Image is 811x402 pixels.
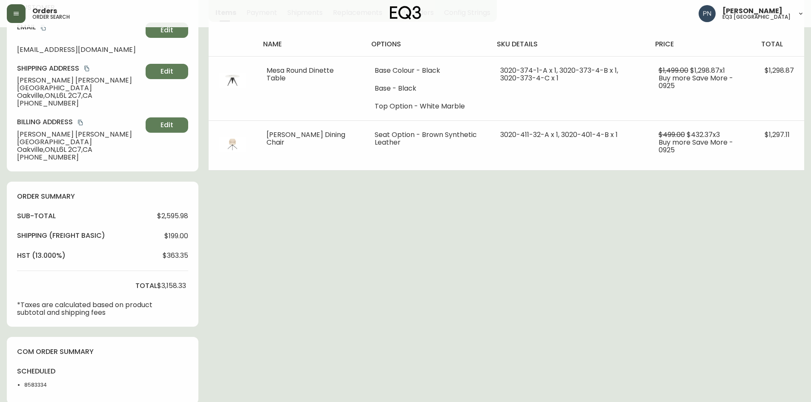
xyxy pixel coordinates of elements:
h4: order summary [17,192,188,201]
h4: Shipping ( Freight Basic ) [17,231,105,240]
button: Edit [146,23,188,38]
span: Edit [160,67,173,76]
span: [PERSON_NAME] [PERSON_NAME] [17,131,142,138]
h4: Email [17,23,142,32]
img: 3020-373-MC-400-1-ckf8llb0q1p9l0186rqqtwmvu.jpg [219,67,246,94]
span: Edit [160,26,173,35]
span: $1,297.11 [765,130,790,140]
span: $3,158.33 [157,282,186,290]
h4: price [655,40,748,49]
span: $199.00 [164,232,188,240]
span: $363.35 [163,252,188,259]
h4: Billing Address [17,117,142,127]
h4: sku details [497,40,642,49]
img: 3020-401-MC-400-1-ckgjnz1ed3qbw0138anlc45d3.jpg [219,131,246,158]
span: $1,499.00 [659,66,688,75]
button: copy [76,118,85,127]
button: Edit [146,64,188,79]
img: 496f1288aca128e282dab2021d4f4334 [699,5,716,22]
li: Base Colour - Black [375,67,480,74]
span: [PHONE_NUMBER] [17,100,142,107]
span: Oakville , ON , L6L 2C7 , CA [17,146,142,154]
span: 3020-374-1-A x 1, 3020-373-4-B x 1, 3020-373-4-C x 1 [500,66,618,83]
span: $2,595.98 [157,212,188,220]
span: Edit [160,120,173,130]
button: copy [83,64,91,73]
button: copy [39,23,48,32]
span: Buy more Save More - 0925 [659,137,733,155]
h4: scheduled [17,367,67,376]
span: [PHONE_NUMBER] [17,154,142,161]
span: [GEOGRAPHIC_DATA] [17,84,142,92]
h4: total [135,281,157,291]
span: Buy more Save More - 0925 [659,73,733,91]
img: logo [390,6,421,20]
h4: name [263,40,358,49]
span: $432.37 x 3 [687,130,720,140]
h4: total [761,40,797,49]
span: [GEOGRAPHIC_DATA] [17,138,142,146]
span: Orders [32,8,57,14]
h5: order search [32,14,70,20]
li: Top Option - White Marble [375,103,480,110]
h5: eq3 [GEOGRAPHIC_DATA] [722,14,791,20]
span: $499.00 [659,130,685,140]
span: Oakville , ON , L6L 2C7 , CA [17,92,142,100]
span: $1,298.87 x 1 [690,66,725,75]
span: [PERSON_NAME] [PERSON_NAME] [17,77,142,84]
p: *Taxes are calculated based on product subtotal and shipping fees [17,301,157,316]
span: Mesa Round Dinette Table [267,66,334,83]
h4: hst (13.000%) [17,251,66,260]
span: [PERSON_NAME] Dining Chair [267,130,345,147]
span: 3020-411-32-A x 1, 3020-401-4-B x 1 [500,130,618,140]
span: $1,298.87 [765,66,794,75]
span: [PERSON_NAME] [722,8,782,14]
h4: com order summary [17,347,188,356]
h4: sub-total [17,211,56,221]
h4: Shipping Address [17,64,142,73]
li: Base - Black [375,85,480,92]
h4: options [371,40,483,49]
button: Edit [146,117,188,133]
li: 8583334 [24,381,67,389]
span: [EMAIL_ADDRESS][DOMAIN_NAME] [17,46,142,54]
li: Seat Option - Brown Synthetic Leather [375,131,480,146]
